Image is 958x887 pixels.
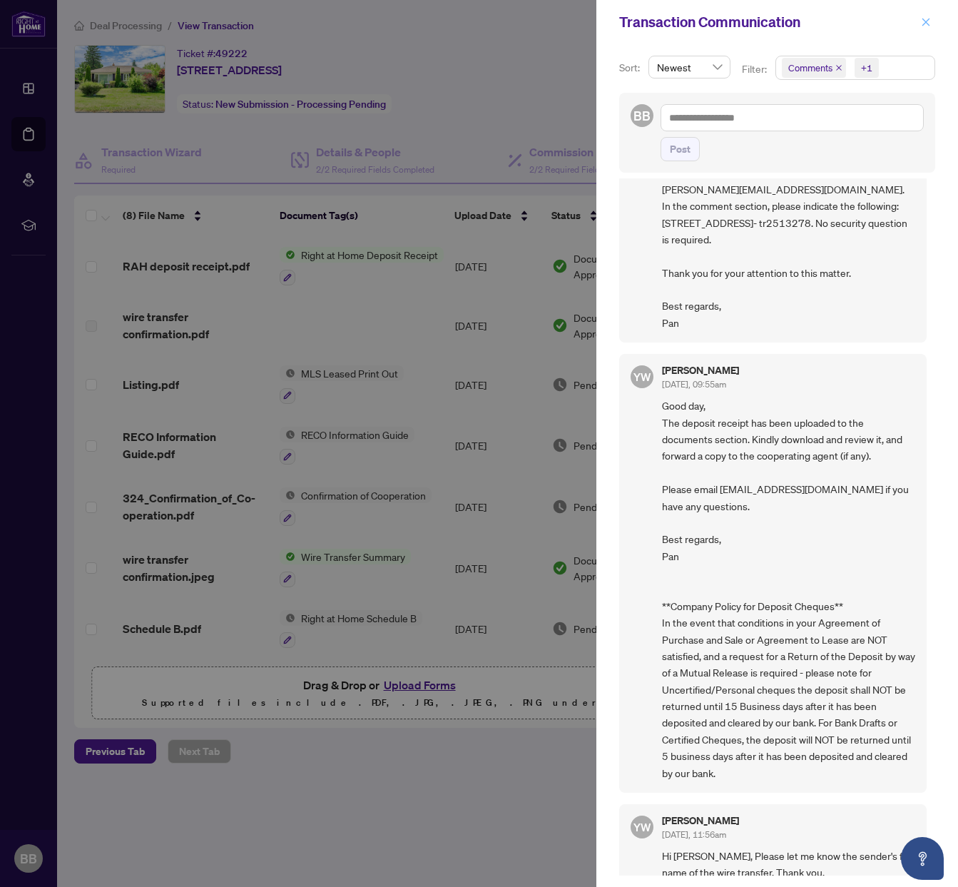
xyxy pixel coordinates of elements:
[835,64,842,71] span: close
[657,56,722,78] span: Newest
[662,848,915,881] span: Hi [PERSON_NAME], Please let me know the sender's full name of the wire transfer. Thank you.
[662,365,739,375] h5: [PERSON_NAME]
[742,61,769,77] p: Filter:
[619,11,917,33] div: Transaction Communication
[662,397,915,781] span: Good day, The deposit receipt has been uploaded to the documents section. Kindly download and rev...
[633,368,651,385] span: YW
[662,379,726,390] span: [DATE], 09:55am
[788,61,832,75] span: Comments
[662,81,915,332] span: Please be advised that we have not received the $17 wire transfer fee related to the property men...
[921,17,931,27] span: close
[633,818,651,836] span: YW
[901,837,944,880] button: Open asap
[662,816,739,826] h5: [PERSON_NAME]
[633,106,651,126] span: BB
[619,60,643,76] p: Sort:
[662,829,726,840] span: [DATE], 11:56am
[782,58,846,78] span: Comments
[861,61,872,75] div: +1
[661,137,700,161] button: Post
